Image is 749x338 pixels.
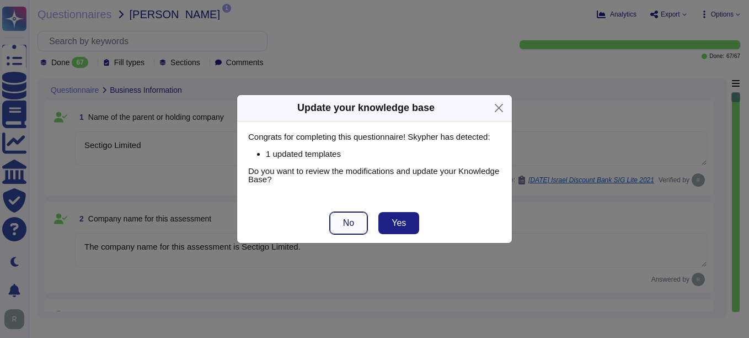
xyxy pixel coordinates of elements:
button: Yes [378,212,419,234]
p: Congrats for completing this questionnaire! Skypher has detected: [248,133,501,141]
span: No [343,219,354,228]
p: Do you want to review the modifications and update your Knowledge Base? [248,167,501,183]
span: Yes [392,219,406,228]
p: 1 updated templates [266,150,501,158]
button: Close [490,99,507,117]
button: No [330,212,367,234]
div: Update your knowledge base [297,101,435,115]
